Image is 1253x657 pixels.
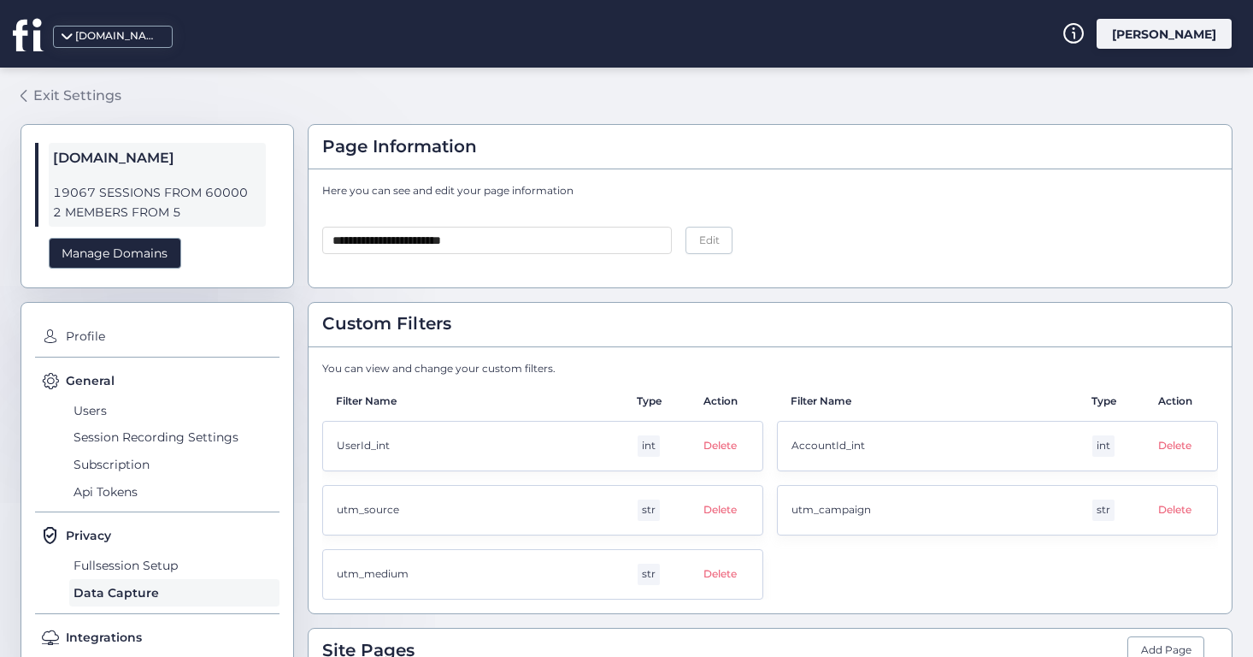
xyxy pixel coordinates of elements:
[638,564,660,585] div: str
[691,394,750,410] div: Action
[66,371,115,390] span: General
[337,502,399,518] span: utm_source
[62,323,279,351] span: Profile
[75,28,161,44] div: [DOMAIN_NAME]
[685,227,732,254] button: Edit
[66,628,142,647] span: Integrations
[337,566,409,583] span: utm_medium
[69,451,279,478] span: Subscription
[1146,394,1204,410] div: Action
[69,552,279,579] span: Fullsession Setup
[791,502,871,518] span: utm_campaign
[69,424,279,452] span: Session Recording Settings
[791,394,1061,410] div: Filter Name
[791,438,865,454] span: AccountId_int
[53,147,262,169] span: [DOMAIN_NAME]
[1146,502,1204,518] div: Delete
[620,394,678,410] div: Type
[1092,500,1115,521] div: str
[322,361,1218,377] div: You can view and change your custom filters.
[337,438,390,454] span: UserId_int
[699,233,720,249] span: Edit
[1092,435,1115,457] div: int
[691,438,750,454] div: Delete
[69,478,279,506] span: Api Tokens
[691,502,750,518] div: Delete
[1097,19,1232,49] div: [PERSON_NAME]
[66,526,111,545] span: Privacy
[638,500,660,521] div: str
[49,238,181,269] div: Manage Domains
[53,183,262,203] span: 19067 SESSIONS FROM 60000
[638,435,660,457] div: int
[1074,394,1132,410] div: Type
[33,85,121,106] div: Exit Settings
[322,311,451,337] span: Custom Filters
[21,81,121,110] a: Exit Settings
[322,183,1218,199] div: Here you can see and edit your page information
[69,397,279,424] span: Users
[1146,438,1204,454] div: Delete
[322,133,477,160] span: Page Information
[69,579,279,607] span: Data Capture
[691,566,750,583] div: Delete
[53,203,262,222] span: 2 MEMBERS FROM 5
[336,394,606,410] div: Filter Name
